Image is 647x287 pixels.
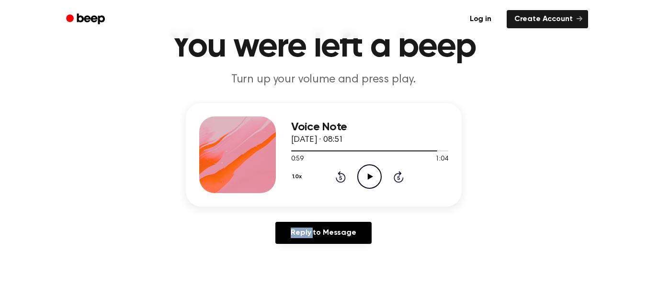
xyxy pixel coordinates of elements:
h1: You were left a beep [79,30,569,64]
a: Log in [460,8,501,30]
a: Beep [59,10,114,29]
button: 1.0x [291,169,306,185]
a: Create Account [507,10,588,28]
span: 1:04 [435,154,448,164]
span: 0:59 [291,154,304,164]
p: Turn up your volume and press play. [140,72,508,88]
h3: Voice Note [291,121,448,134]
a: Reply to Message [275,222,371,244]
span: [DATE] · 08:51 [291,136,344,144]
